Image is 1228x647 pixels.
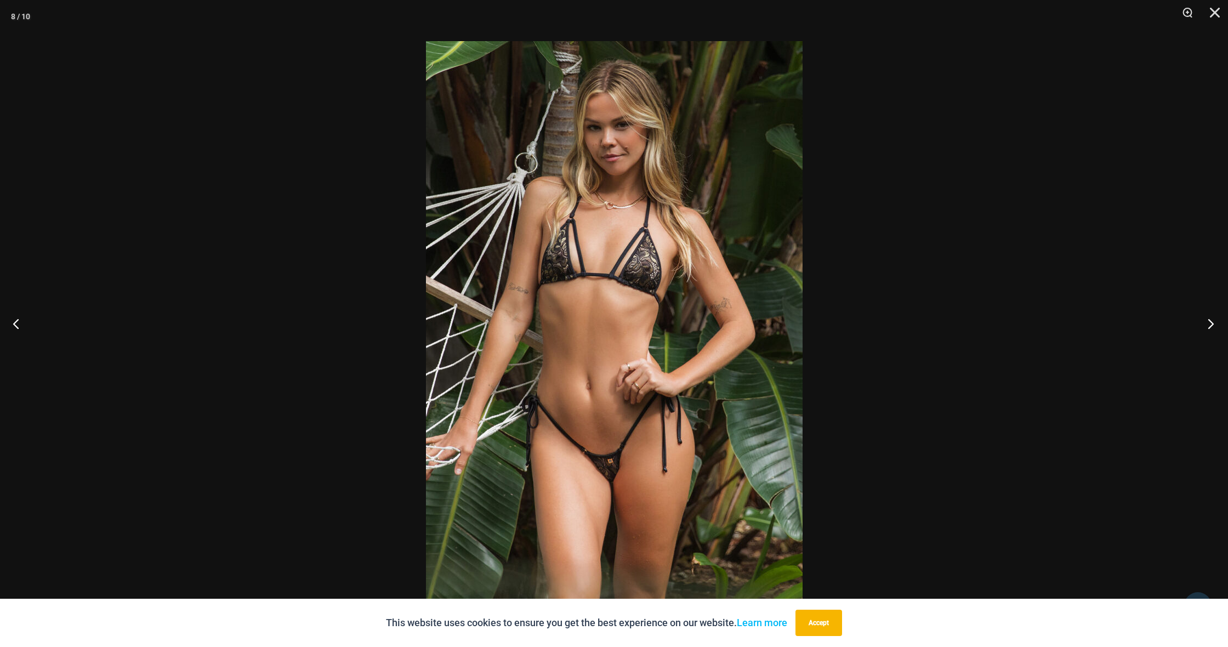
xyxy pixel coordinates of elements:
[11,8,30,25] div: 8 / 10
[795,610,842,636] button: Accept
[426,41,803,606] img: Highway Robbery Black Gold 305 Tri Top 456 Micro 01
[1187,296,1228,351] button: Next
[386,615,787,631] p: This website uses cookies to ensure you get the best experience on our website.
[737,617,787,628] a: Learn more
